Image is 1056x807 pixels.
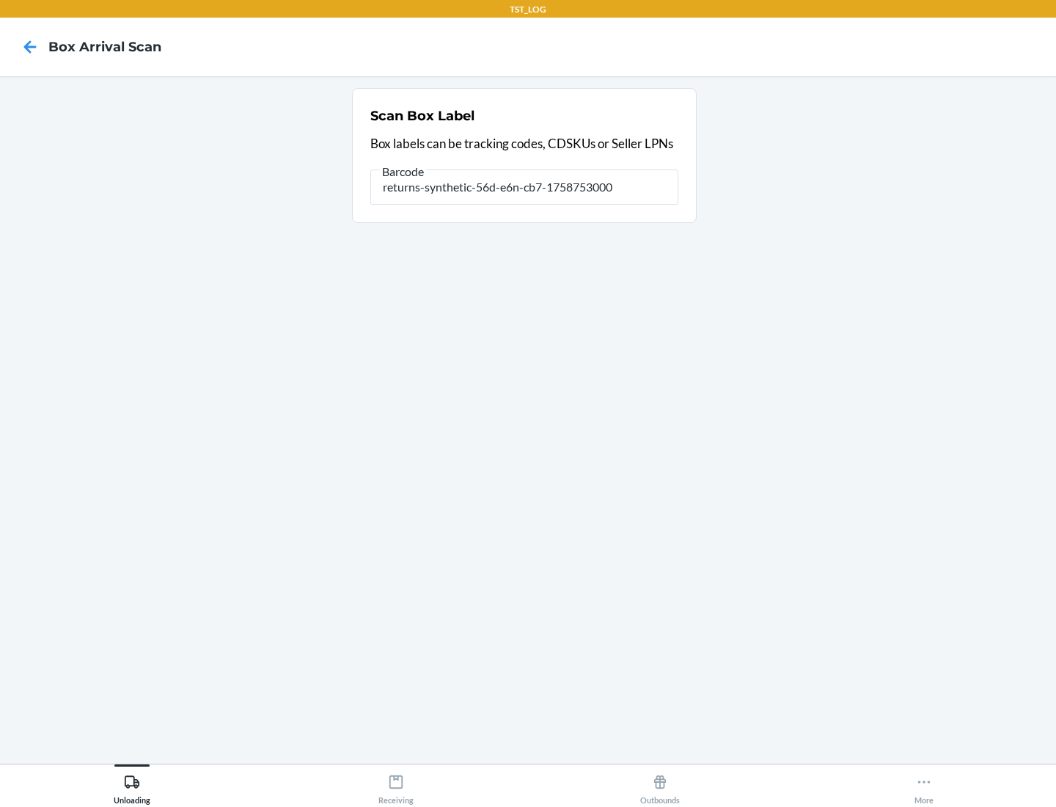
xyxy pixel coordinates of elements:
div: Unloading [114,768,150,805]
button: Receiving [264,764,528,805]
div: Receiving [378,768,414,805]
div: Outbounds [640,768,680,805]
h2: Scan Box Label [370,106,474,125]
button: Outbounds [528,764,792,805]
button: More [792,764,1056,805]
p: Box labels can be tracking codes, CDSKUs or Seller LPNs [370,134,678,153]
div: More [914,768,934,805]
p: TST_LOG [510,3,546,16]
span: Barcode [380,164,426,179]
input: Barcode [370,169,678,205]
h4: Box Arrival Scan [48,37,161,56]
